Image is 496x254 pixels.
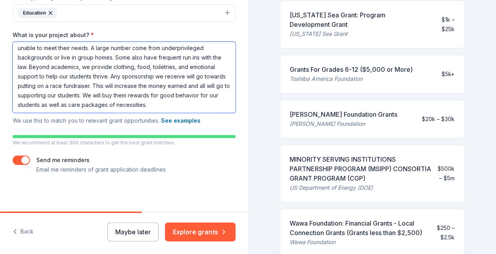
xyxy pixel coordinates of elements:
[290,29,425,39] div: [US_STATE] Sea Grant
[290,237,430,247] div: Wawa Foundation
[13,31,94,39] label: What is your project about?
[18,8,57,18] div: Education
[13,42,236,113] textarea: We are Gardendale Separate Day School, a school for children with severe disabilities and severe ...
[290,155,432,183] div: MINORITY SERVING INSTITUTIONS PARTNERSHIP PROGRAM (MSIPP) CONSORTIA GRANT PROGRAM (CGP)
[290,110,397,119] div: [PERSON_NAME] Foundation Grants
[422,114,455,124] div: $20k – $30k
[290,10,425,29] div: [US_STATE] Sea Grant: Program Development Grant
[13,4,236,22] button: Education
[290,183,432,192] div: US Department of Energy (DOE)
[107,222,159,241] button: Maybe later
[36,157,90,163] label: Send me reminders
[436,223,455,242] div: $250 – $2.5k
[36,165,166,174] p: Email me reminders of grant application deadlines
[442,69,455,79] div: $5k+
[438,164,455,183] div: $500k – $5m
[290,65,413,74] div: Grants For Grades 6-12 ($5,000 or More)
[430,15,455,34] div: $1k – $25k
[290,119,397,129] div: [PERSON_NAME] Foundation
[290,74,413,84] div: Toshiba America Foundation
[13,140,236,146] p: We recommend at least 300 characters to get the best grant matches.
[161,116,200,125] button: See examples
[13,117,200,124] span: We use this to match you to relevant grant opportunities.
[165,222,236,241] button: Explore grants
[290,219,430,237] div: Wawa Foundation: Financial Grants - Local Connection Grants (Grants less than $2,500)
[13,224,34,240] button: Back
